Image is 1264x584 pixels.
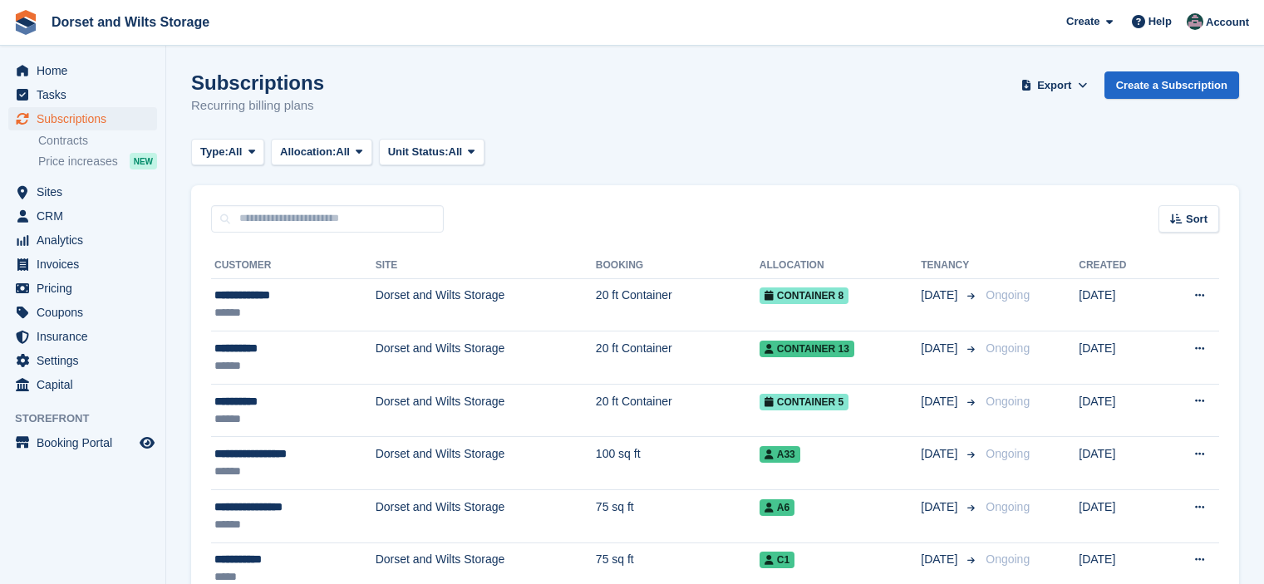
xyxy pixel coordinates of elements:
span: Analytics [37,228,136,252]
a: menu [8,277,157,300]
span: [DATE] [921,445,961,463]
th: Tenancy [921,253,979,279]
td: 20 ft Container [596,384,760,437]
a: menu [8,83,157,106]
span: Sites [37,180,136,204]
span: All [229,144,243,160]
td: 75 sq ft [596,490,760,543]
td: [DATE] [1079,384,1159,437]
span: Subscriptions [37,107,136,130]
span: Create [1066,13,1099,30]
td: 100 sq ft [596,437,760,490]
th: Booking [596,253,760,279]
span: Allocation: [280,144,336,160]
span: Sort [1186,211,1207,228]
td: 20 ft Container [596,278,760,331]
span: [DATE] [921,551,961,568]
a: menu [8,180,157,204]
span: Ongoing [986,341,1030,355]
a: menu [8,253,157,276]
a: Price increases NEW [38,152,157,170]
span: Export [1037,77,1071,94]
td: Dorset and Wilts Storage [376,384,596,437]
button: Allocation: All [271,139,372,166]
th: Customer [211,253,376,279]
span: [DATE] [921,498,961,516]
span: Container 8 [760,287,848,304]
a: Contracts [38,133,157,149]
span: Container 13 [760,341,854,357]
td: Dorset and Wilts Storage [376,278,596,331]
span: [DATE] [921,393,961,410]
span: Pricing [37,277,136,300]
span: All [449,144,463,160]
a: menu [8,325,157,348]
button: Export [1018,71,1091,99]
button: Unit Status: All [379,139,484,166]
button: Type: All [191,139,264,166]
a: menu [8,349,157,372]
th: Created [1079,253,1159,279]
img: stora-icon-8386f47178a22dfd0bd8f6a31ec36ba5ce8667c1dd55bd0f319d3a0aa187defe.svg [13,10,38,35]
span: Ongoing [986,395,1030,408]
span: Coupons [37,301,136,324]
span: Account [1206,14,1249,31]
span: Ongoing [986,447,1030,460]
th: Site [376,253,596,279]
td: 20 ft Container [596,331,760,385]
span: C1 [760,552,794,568]
img: Steph Chick [1187,13,1203,30]
a: menu [8,373,157,396]
a: Dorset and Wilts Storage [45,8,216,36]
span: Ongoing [986,500,1030,513]
span: Price increases [38,154,118,169]
td: [DATE] [1079,437,1159,490]
span: A33 [760,446,800,463]
td: Dorset and Wilts Storage [376,490,596,543]
div: NEW [130,153,157,169]
td: [DATE] [1079,331,1159,385]
span: All [336,144,350,160]
span: [DATE] [921,287,961,304]
span: Capital [37,373,136,396]
td: Dorset and Wilts Storage [376,437,596,490]
a: Preview store [137,433,157,453]
td: Dorset and Wilts Storage [376,331,596,385]
span: Ongoing [986,288,1030,302]
a: menu [8,431,157,454]
span: Booking Portal [37,431,136,454]
span: Tasks [37,83,136,106]
span: Container 5 [760,394,848,410]
span: Insurance [37,325,136,348]
td: [DATE] [1079,278,1159,331]
span: Ongoing [986,552,1030,566]
a: Create a Subscription [1104,71,1239,99]
span: Help [1148,13,1172,30]
a: menu [8,301,157,324]
a: menu [8,59,157,82]
a: menu [8,228,157,252]
th: Allocation [760,253,921,279]
h1: Subscriptions [191,71,324,94]
span: Settings [37,349,136,372]
td: [DATE] [1079,490,1159,543]
span: Type: [200,144,229,160]
span: A6 [760,499,794,516]
a: menu [8,204,157,228]
a: menu [8,107,157,130]
p: Recurring billing plans [191,96,324,115]
span: Unit Status: [388,144,449,160]
span: Storefront [15,410,165,427]
span: CRM [37,204,136,228]
span: Home [37,59,136,82]
span: [DATE] [921,340,961,357]
span: Invoices [37,253,136,276]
